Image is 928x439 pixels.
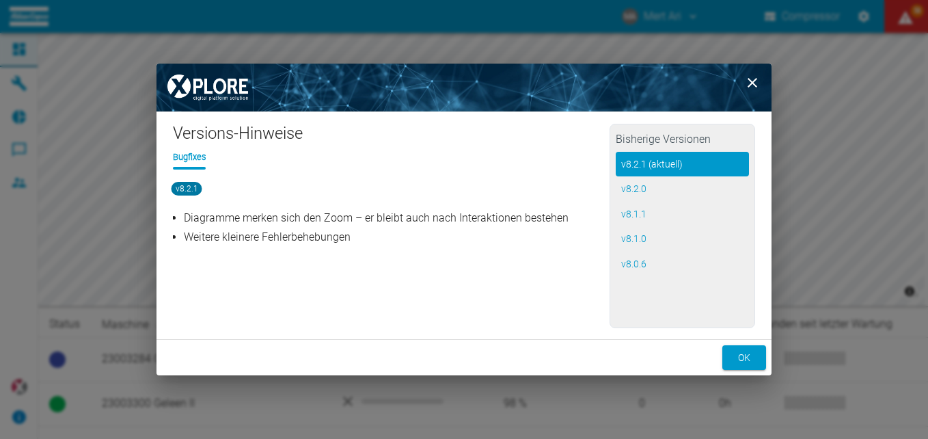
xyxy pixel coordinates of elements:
p: Diagramme merken sich den Zoom – er bleibt auch nach Interaktionen bestehen [184,210,605,226]
span: v8.2.1 [172,182,202,196]
p: Weitere kleinere Fehlerbehebungen [184,229,605,245]
button: v8.0.6 [616,252,749,277]
button: v8.1.1 [616,202,749,227]
button: ok [722,345,766,371]
button: v8.2.1 (aktuell) [616,152,749,177]
img: background image [156,64,772,111]
li: Bugfixes [173,150,206,163]
button: v8.1.0 [616,226,749,252]
h1: Versions-Hinweise [173,123,610,150]
img: XPLORE Logo [156,64,259,111]
button: v8.2.0 [616,176,749,202]
h2: Bisherige Versionen [616,130,749,152]
button: close [739,69,766,96]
